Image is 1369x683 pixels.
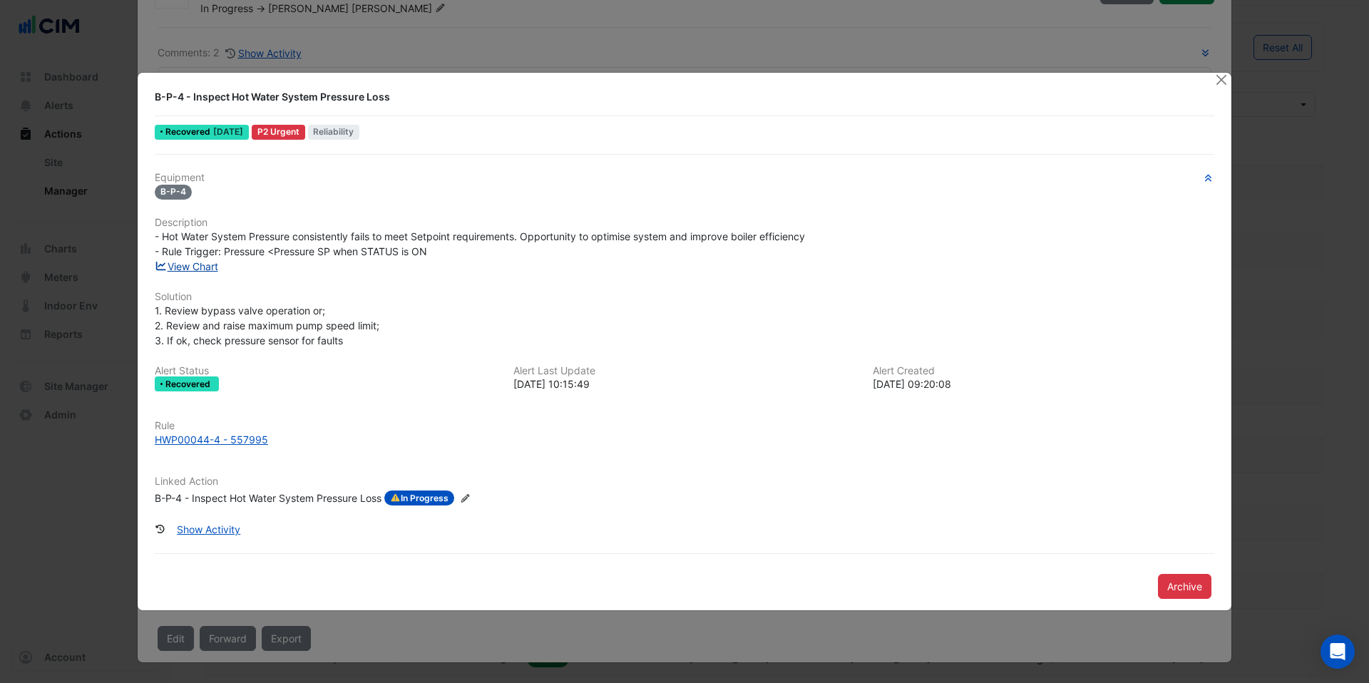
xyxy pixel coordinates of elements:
h6: Alert Last Update [513,365,855,377]
h6: Alert Created [873,365,1214,377]
div: P2 Urgent [252,125,305,140]
span: Recovered [165,128,213,136]
span: 1. Review bypass valve operation or; 2. Review and raise maximum pump speed limit; 3. If ok, chec... [155,304,379,346]
h6: Linked Action [155,476,1214,488]
fa-icon: Edit Linked Action [460,493,471,504]
span: Recovered [165,380,213,389]
button: Archive [1158,574,1211,599]
a: HWP00044-4 - 557995 [155,432,1214,447]
div: Open Intercom Messenger [1321,635,1355,669]
span: Reliability [308,125,360,140]
a: View Chart [155,260,218,272]
span: Wed 16-Jul-2025 10:15 AEST [213,126,243,137]
div: HWP00044-4 - 557995 [155,432,268,447]
div: [DATE] 09:20:08 [873,376,1214,391]
div: B-P-4 - Inspect Hot Water System Pressure Loss [155,90,1197,104]
h6: Description [155,217,1214,229]
h6: Equipment [155,172,1214,184]
div: [DATE] 10:15:49 [513,376,855,391]
h6: Alert Status [155,365,496,377]
span: - Hot Water System Pressure consistently fails to meet Setpoint requirements. Opportunity to opti... [155,230,808,257]
span: B-P-4 [155,185,192,200]
button: Show Activity [168,517,250,542]
span: In Progress [384,491,454,506]
button: Close [1214,73,1229,88]
div: B-P-4 - Inspect Hot Water System Pressure Loss [155,491,381,506]
h6: Rule [155,420,1214,432]
h6: Solution [155,291,1214,303]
